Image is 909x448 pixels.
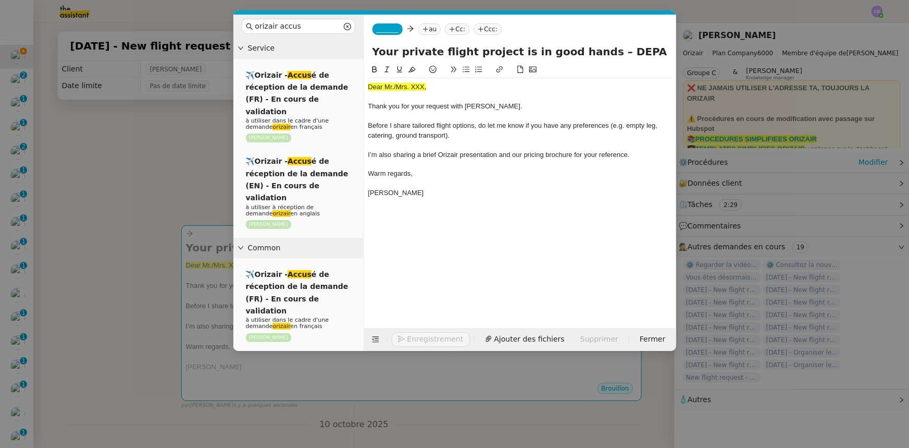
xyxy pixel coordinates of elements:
div: Service [233,38,364,58]
em: Accus [288,71,312,79]
span: Fermer [640,333,665,345]
span: _______ [377,26,399,33]
span: à utiliser dans le cadre d'une demande en français [246,117,329,130]
span: Thank you for your request with [PERSON_NAME]. [368,102,522,110]
nz-tag: [PERSON_NAME] [246,134,291,142]
span: à utiliser à réception de demande en anglais [246,204,320,217]
div: Common [233,238,364,258]
nz-tag: Cc: [445,23,469,35]
span: [PERSON_NAME] [368,189,424,197]
nz-tag: au [418,23,441,35]
span: Common [248,242,359,254]
span: ✈️Orizair - é de réception de la demande (FR) - En cours de validation [246,71,348,116]
span: ✈️Orizair - é de réception de la demande (FR) - En cours de validation [246,270,348,315]
nz-tag: Ccc: [474,23,502,35]
span: Before I share tailored flight options, do let me know if you have any preferences (e.g. empty le... [368,122,659,139]
span: ✈️Orizair - é de réception de la demande (EN) - En cours de validation [246,157,348,202]
nz-tag: [PERSON_NAME] [246,220,291,229]
em: orizair [272,210,290,217]
nz-tag: [PERSON_NAME] [246,333,291,342]
em: Accus [288,157,312,165]
button: Enregistrement [392,332,470,347]
button: Supprimer [574,332,625,347]
em: orizair [272,124,290,130]
span: Service [248,42,359,54]
em: Accus [288,270,312,279]
span: à utiliser dans le cadre d'une demande en français [246,317,329,330]
span: Ajouter des fichiers [494,333,565,345]
span: Dear Mr./Mrs. XXX, [368,83,427,91]
button: Ajouter des fichiers [479,332,571,347]
input: Templates [255,20,342,32]
button: Fermer [633,332,671,347]
span: I’m also sharing a brief Orizair presentation and our pricing brochure for your reference. [368,151,630,159]
span: Warm regards, [368,169,413,177]
input: Subject [372,44,668,59]
em: orizair [272,323,290,330]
